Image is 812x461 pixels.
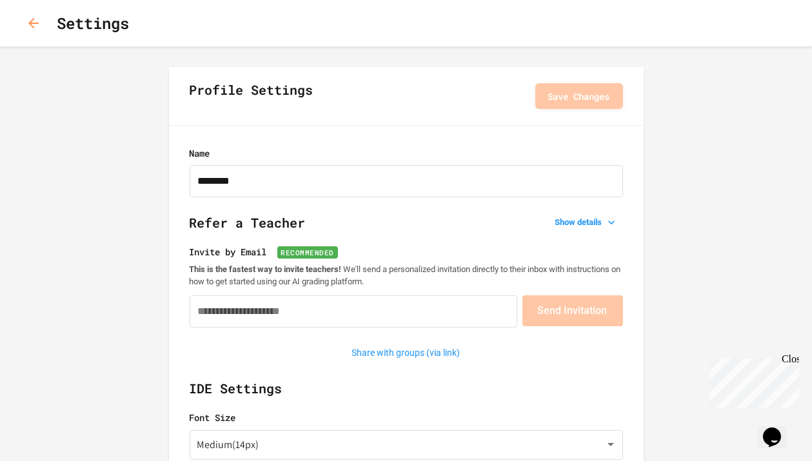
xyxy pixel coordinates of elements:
h1: Settings [57,12,129,35]
button: Send Invitation [522,295,623,326]
button: Save Changes [535,83,623,109]
iframe: chat widget [705,353,799,408]
p: We'll send a personalized invitation directly to their inbox with instructions on how to get star... [190,264,623,288]
button: Show details [550,213,623,231]
h2: Profile Settings [190,80,313,112]
div: Chat with us now!Close [5,5,89,82]
h2: Refer a Teacher [190,213,623,245]
span: Recommended [277,246,339,259]
button: Share with groups (via link) [346,343,467,363]
label: Invite by Email [190,245,623,259]
div: Medium ( 14px ) [190,429,623,460]
label: Font Size [190,411,623,424]
iframe: chat widget [758,409,799,448]
h2: IDE Settings [190,378,623,411]
label: Name [190,146,623,160]
strong: This is the fastest way to invite teachers! [190,264,342,274]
